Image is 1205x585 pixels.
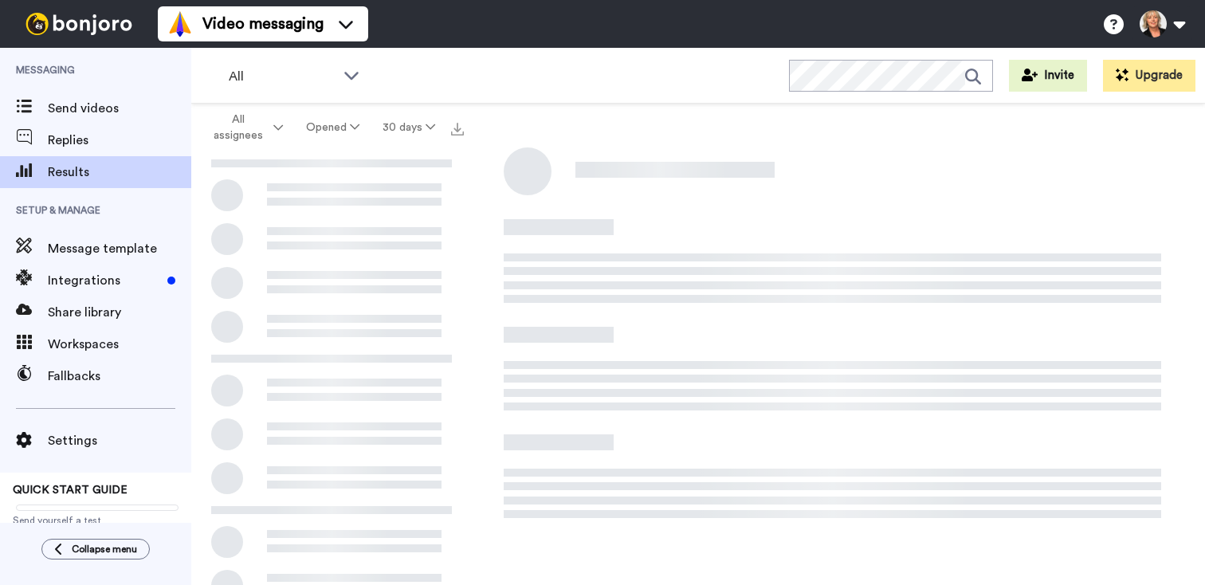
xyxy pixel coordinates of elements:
[446,116,469,139] button: Export all results that match these filters now.
[1103,60,1195,92] button: Upgrade
[451,123,464,135] img: export.svg
[48,131,191,150] span: Replies
[48,99,191,118] span: Send videos
[13,485,128,496] span: QUICK START GUIDE
[48,431,191,450] span: Settings
[48,335,191,354] span: Workspaces
[48,271,161,290] span: Integrations
[371,113,446,142] button: 30 days
[41,539,150,559] button: Collapse menu
[48,239,191,258] span: Message template
[229,67,336,86] span: All
[206,112,270,143] span: All assignees
[1009,60,1087,92] button: Invite
[167,11,193,37] img: vm-color.svg
[202,13,324,35] span: Video messaging
[19,13,139,35] img: bj-logo-header-white.svg
[48,163,191,182] span: Results
[48,367,191,386] span: Fallbacks
[13,514,179,527] span: Send yourself a test
[295,113,371,142] button: Opened
[194,105,295,150] button: All assignees
[48,303,191,322] span: Share library
[72,543,137,556] span: Collapse menu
